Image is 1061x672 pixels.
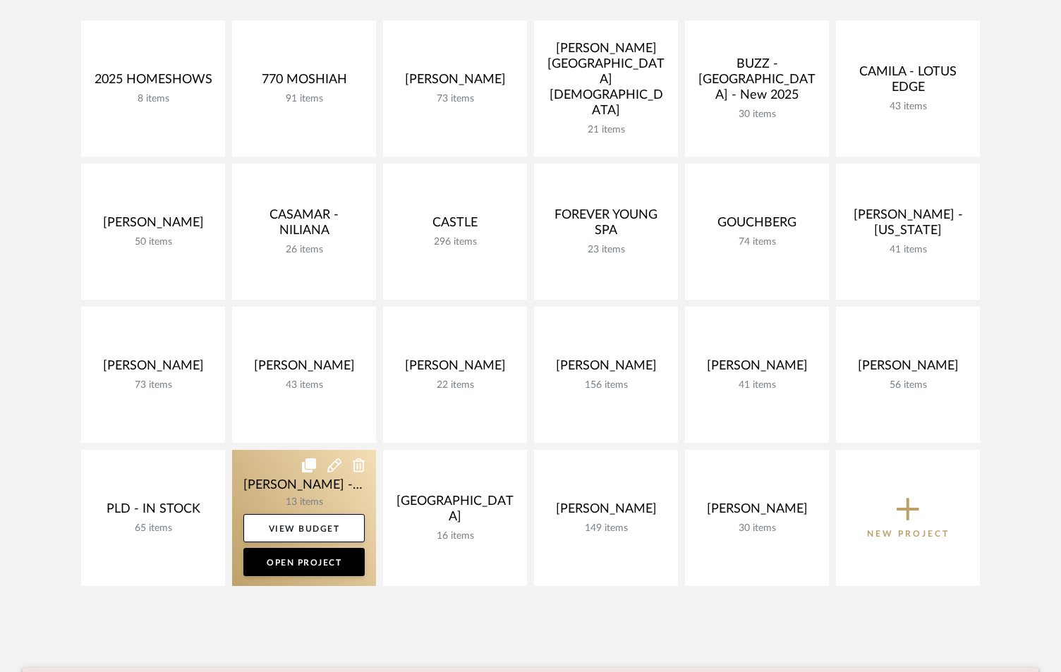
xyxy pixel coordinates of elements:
div: [PERSON_NAME] [696,358,818,379]
div: 770 MOSHIAH [243,72,365,93]
div: [GEOGRAPHIC_DATA] [394,494,516,530]
div: 149 items [545,523,667,534]
a: Open Project [243,548,365,576]
div: 73 items [92,379,214,391]
div: 23 items [545,244,667,256]
div: [PERSON_NAME] [92,358,214,379]
div: BUZZ - [GEOGRAPHIC_DATA] - New 2025 [696,56,818,109]
div: 8 items [92,93,214,105]
div: 41 items [847,244,969,256]
div: [PERSON_NAME] [696,501,818,523]
div: 296 items [394,236,516,248]
div: [PERSON_NAME] [847,358,969,379]
div: 74 items [696,236,818,248]
div: 50 items [92,236,214,248]
div: 65 items [92,523,214,534]
a: View Budget [243,514,365,542]
button: New Project [836,450,980,586]
div: 16 items [394,530,516,542]
div: 56 items [847,379,969,391]
div: GOUCHBERG [696,215,818,236]
div: 43 items [243,379,365,391]
div: 21 items [545,124,667,136]
div: FOREVER YOUNG SPA [545,207,667,244]
div: [PERSON_NAME] [545,358,667,379]
div: 26 items [243,244,365,256]
div: [PERSON_NAME] [92,215,214,236]
div: CASTLE [394,215,516,236]
div: [PERSON_NAME] [545,501,667,523]
div: PLD - IN STOCK [92,501,214,523]
div: [PERSON_NAME] [394,72,516,93]
div: 43 items [847,101,969,113]
div: CAMILA - LOTUS EDGE [847,64,969,101]
div: [PERSON_NAME] [243,358,365,379]
div: 2025 HOMESHOWS [92,72,214,93]
p: New Project [867,527,950,541]
div: 22 items [394,379,516,391]
div: 41 items [696,379,818,391]
div: [PERSON_NAME] [394,358,516,379]
div: 91 items [243,93,365,105]
div: CASAMAR - NILIANA [243,207,365,244]
div: [PERSON_NAME] - [US_STATE] [847,207,969,244]
div: 30 items [696,523,818,534]
div: 30 items [696,109,818,121]
div: 156 items [545,379,667,391]
div: [PERSON_NAME][GEOGRAPHIC_DATA][DEMOGRAPHIC_DATA] [545,41,667,124]
div: 73 items [394,93,516,105]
